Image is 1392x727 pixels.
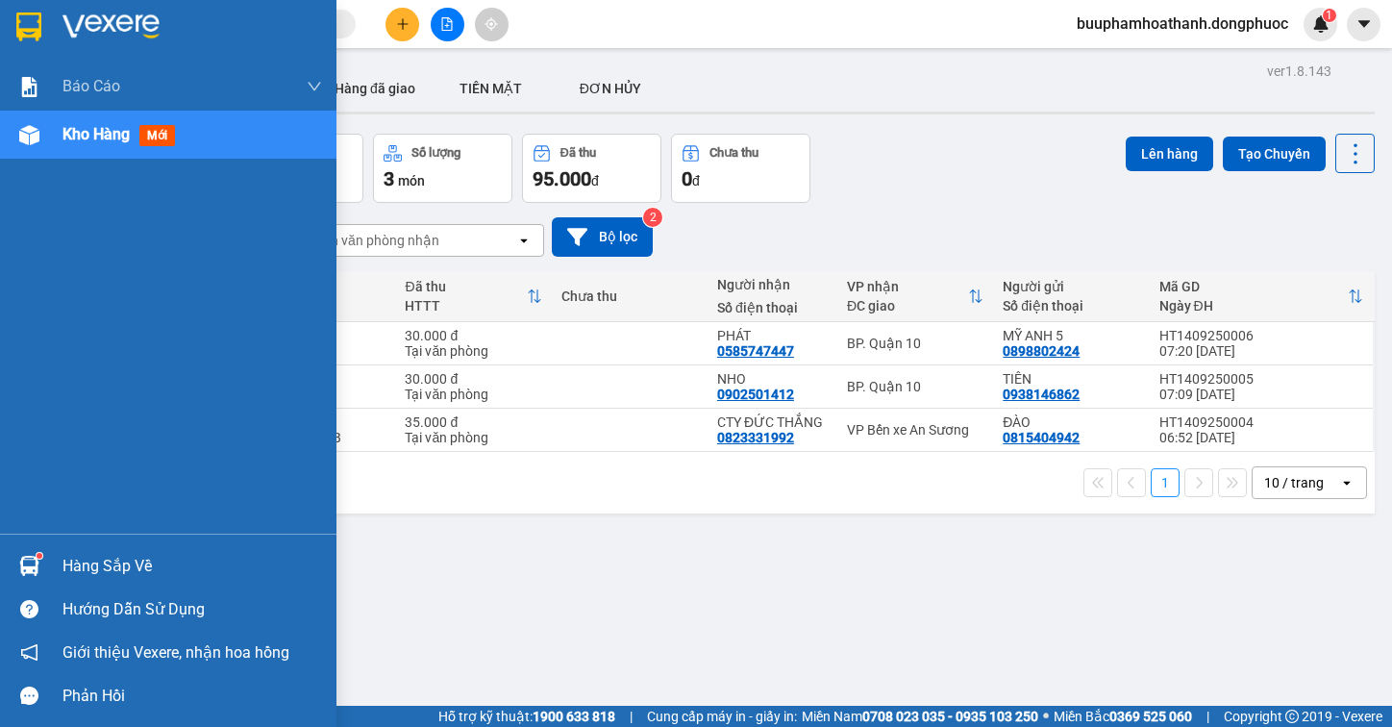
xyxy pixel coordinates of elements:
div: HT1409250004 [1159,414,1363,430]
button: Số lượng3món [373,134,512,203]
div: 0898802424 [1003,343,1080,359]
div: HT1409250006 [1159,328,1363,343]
span: Kho hàng [62,125,130,143]
button: Hàng đã giao [319,65,431,112]
div: Hàng sắp về [62,552,322,581]
div: MỸ ANH 5 [1003,328,1139,343]
button: Đã thu95.000đ [522,134,661,203]
span: đ [591,173,599,188]
div: 35.000 đ [405,414,541,430]
div: HTTT [405,298,526,313]
span: mới [139,125,175,146]
div: Mã GD [1159,279,1348,294]
div: Phản hồi [62,682,322,711]
div: Chưa thu [709,146,758,160]
svg: open [1339,475,1355,490]
th: Toggle SortBy [395,271,551,322]
div: Chọn văn phòng nhận [307,231,439,250]
sup: 1 [1323,9,1336,22]
div: VP Bến xe An Sương [847,422,983,438]
img: warehouse-icon [19,556,39,576]
div: ĐC giao [847,298,968,313]
div: BP. Quận 10 [847,336,983,351]
div: ĐÀO [1003,414,1139,430]
span: file-add [440,17,454,31]
div: Hướng dẫn sử dụng [62,595,322,624]
div: Đã thu [560,146,596,160]
div: Tại văn phòng [405,343,541,359]
span: Miền Nam [802,706,1038,727]
div: 07:20 [DATE] [1159,343,1363,359]
strong: 0369 525 060 [1109,709,1192,724]
span: món [398,173,425,188]
button: Chưa thu0đ [671,134,810,203]
strong: 0708 023 035 - 0935 103 250 [862,709,1038,724]
div: 30.000 đ [405,328,541,343]
img: icon-new-feature [1312,15,1330,33]
span: | [1206,706,1209,727]
div: Đã thu [405,279,526,294]
span: plus [396,17,410,31]
span: đ [692,173,700,188]
div: Người nhận [717,277,828,292]
div: TIÊN [1003,371,1139,387]
button: Bộ lọc [552,217,653,257]
div: 0823331992 [717,430,794,445]
div: BP. Quận 10 [847,379,983,394]
span: Giới thiệu Vexere, nhận hoa hồng [62,640,289,664]
th: Toggle SortBy [1150,271,1373,322]
span: ⚪️ [1043,713,1049,720]
div: Ngày ĐH [1159,298,1348,313]
div: PHÁT [717,328,828,343]
span: buuphamhoathanh.dongphuoc [1061,12,1304,36]
img: solution-icon [19,77,39,97]
span: 1 [1326,9,1332,22]
span: aim [485,17,498,31]
span: Hỗ trợ kỹ thuật: [438,706,615,727]
span: message [20,687,38,705]
span: 0 [682,167,692,190]
button: caret-down [1347,8,1380,41]
div: Người gửi [1003,279,1139,294]
span: | [630,706,633,727]
span: notification [20,643,38,662]
span: caret-down [1355,15,1373,33]
div: 0585747447 [717,343,794,359]
span: ĐƠN HỦY [580,81,641,96]
button: Lên hàng [1126,137,1213,171]
img: logo-vxr [16,13,41,41]
div: 07:09 [DATE] [1159,387,1363,402]
div: ver 1.8.143 [1267,61,1331,82]
button: file-add [431,8,464,41]
span: 3 [384,167,394,190]
span: Cung cấp máy in - giấy in: [647,706,797,727]
div: 0938146862 [1003,387,1080,402]
div: Tại văn phòng [405,430,541,445]
div: 06:52 [DATE] [1159,430,1363,445]
div: NHO [717,371,828,387]
span: down [307,79,322,94]
button: aim [475,8,509,41]
button: Tạo Chuyến [1223,137,1326,171]
div: 30.000 đ [405,371,541,387]
span: 95.000 [533,167,591,190]
div: Số điện thoại [1003,298,1139,313]
sup: 1 [37,553,42,559]
sup: 2 [643,208,662,227]
span: copyright [1285,710,1299,723]
span: TIỀN MẶT [460,81,522,96]
div: Số lượng [411,146,460,160]
div: CTY ĐỨC THẮNG [717,414,828,430]
div: Chưa thu [561,288,698,304]
img: warehouse-icon [19,125,39,145]
svg: open [516,233,532,248]
div: 10 / trang [1264,473,1324,492]
button: plus [385,8,419,41]
span: Miền Bắc [1054,706,1192,727]
div: Số điện thoại [717,300,828,315]
div: Tại văn phòng [405,387,541,402]
span: Báo cáo [62,74,120,98]
span: question-circle [20,600,38,618]
div: 0815404942 [1003,430,1080,445]
strong: 1900 633 818 [533,709,615,724]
